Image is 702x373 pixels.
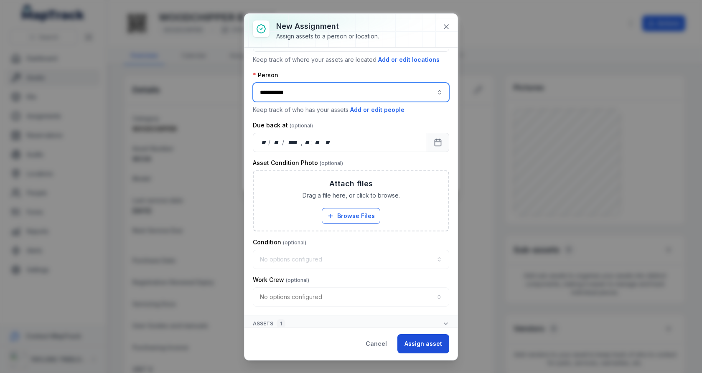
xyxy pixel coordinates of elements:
[253,105,449,114] p: Keep track of who has your assets.
[313,138,322,147] div: minute,
[253,238,306,246] label: Condition
[301,138,303,147] div: ,
[282,138,285,147] div: /
[253,55,449,64] p: Keep track of where your assets are located.
[285,138,300,147] div: year,
[268,138,271,147] div: /
[311,138,313,147] div: :
[260,138,268,147] div: day,
[303,138,312,147] div: hour,
[253,159,343,167] label: Asset Condition Photo
[271,138,282,147] div: month,
[253,121,313,129] label: Due back at
[276,20,379,32] h3: New assignment
[276,32,379,41] div: Assign assets to a person or location.
[323,138,333,147] div: am/pm,
[397,334,449,353] button: Assign asset
[350,105,405,114] button: Add or edit people
[253,319,285,329] span: Assets
[244,315,458,332] button: Assets1
[303,191,400,200] span: Drag a file here, or click to browse.
[253,83,449,102] input: assignment-add:person-label
[359,334,394,353] button: Cancel
[253,276,309,284] label: Work Crew
[329,178,373,190] h3: Attach files
[427,133,449,152] button: Calendar
[277,319,285,329] div: 1
[322,208,380,224] button: Browse Files
[253,71,278,79] label: Person
[378,55,440,64] button: Add or edit locations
